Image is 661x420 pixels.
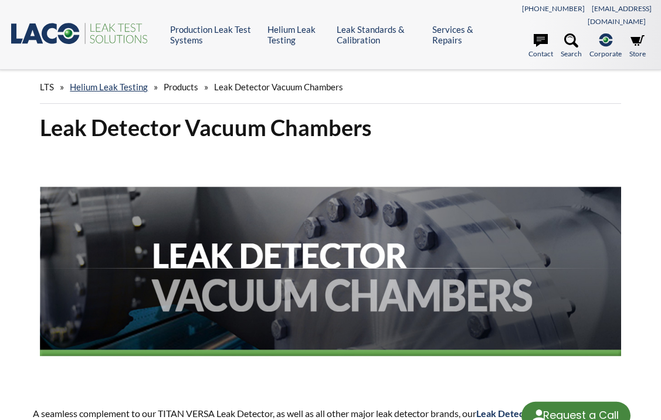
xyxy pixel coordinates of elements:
div: » » » [40,70,621,104]
a: [PHONE_NUMBER] [522,4,585,13]
span: Corporate [589,48,622,59]
span: Leak Detector Vacuum Chambers [214,82,343,92]
a: Production Leak Test Systems [170,24,259,45]
a: [EMAIL_ADDRESS][DOMAIN_NAME] [588,4,652,26]
a: Helium Leak Testing [70,82,148,92]
h1: Leak Detector Vacuum Chambers [40,113,621,142]
span: Products [164,82,198,92]
a: Search [561,33,582,59]
a: Leak Standards & Calibration [337,24,423,45]
a: Helium Leak Testing [267,24,327,45]
span: LTS [40,82,54,92]
img: Leak Test Vacuum Chambers header [40,152,621,384]
a: Contact [528,33,553,59]
a: Services & Repairs [432,24,488,45]
a: Store [629,33,646,59]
